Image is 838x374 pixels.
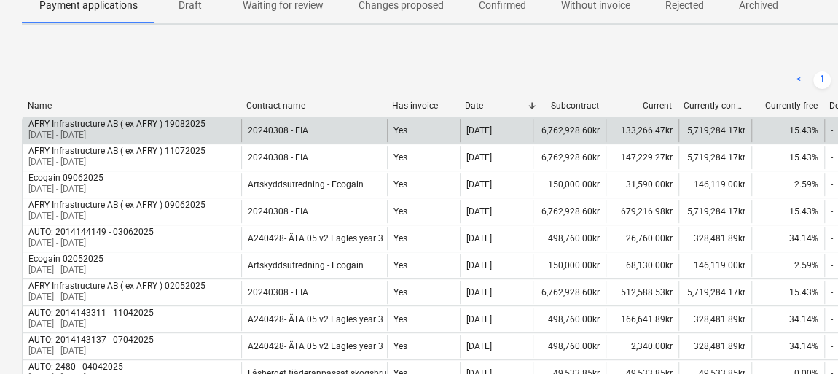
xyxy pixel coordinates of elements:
div: 150,000.00kr [533,173,606,196]
div: [DATE] [466,152,492,163]
div: 5,719,284.17kr [678,200,751,223]
div: 20240308 - EIA [248,125,308,136]
div: 328,481.89kr [678,227,751,250]
span: 15.43% [789,125,818,136]
div: A240428- ÄTA 05 v2 Eagles year 3 [248,233,383,244]
div: 146,119.00kr [678,254,751,277]
div: Currently free [756,101,818,111]
span: 2.59% [794,260,818,270]
div: Currently confirmed total [684,101,745,111]
div: 6,762,928.60kr [533,281,606,304]
div: 6,762,928.60kr [533,146,606,169]
div: 498,760.00kr [533,335,606,358]
div: 328,481.89kr [678,335,751,358]
div: 512,588.53kr [606,281,678,304]
a: Page 1 is your current page [813,71,831,89]
div: [DATE] [466,287,492,297]
div: Ecogain 02052025 [28,254,103,264]
div: [DATE] [466,260,492,270]
div: Yes [387,173,460,196]
div: Current [611,101,672,111]
div: Yes [387,308,460,331]
div: 20240308 - EIA [248,152,308,163]
a: Previous page [790,71,807,89]
div: Yes [387,281,460,304]
div: - [831,260,833,270]
div: - [831,233,833,244]
div: AUTO: 2014144149 - 03062025 [28,227,154,237]
p: [DATE] - [DATE] [28,318,154,330]
iframe: Chat Widget [765,304,838,374]
div: AUTO: 2014143137 - 07042025 [28,335,154,345]
div: 5,719,284.17kr [678,119,751,142]
span: 2.59% [794,179,818,190]
div: AFRY Infrastructure AB ( ex AFRY ) 02052025 [28,281,205,291]
p: [DATE] - [DATE] [28,264,103,276]
div: Yes [387,254,460,277]
div: [DATE] [466,125,492,136]
div: Subcontract [538,101,599,111]
div: Artskyddsutredning - Ecogain [248,179,364,190]
div: 5,719,284.17kr [678,146,751,169]
div: Name [28,101,235,111]
div: - [831,206,833,217]
div: - [831,179,833,190]
div: 31,590.00kr [606,173,678,196]
p: [DATE] - [DATE] [28,237,154,249]
p: [DATE] - [DATE] [28,129,205,141]
div: A240428- ÄTA 05 v2 Eagles year 3 [248,314,383,324]
p: [DATE] - [DATE] [28,345,154,357]
div: 150,000.00kr [533,254,606,277]
div: [DATE] [466,314,492,324]
div: 498,760.00kr [533,227,606,250]
div: Artskyddsutredning - Ecogain [248,260,364,270]
div: - [831,125,833,136]
div: Chatt-widget [765,304,838,374]
p: [DATE] - [DATE] [28,210,205,222]
div: - [831,287,833,297]
span: 15.43% [789,287,818,297]
div: 5,719,284.17kr [678,281,751,304]
div: 166,641.89kr [606,308,678,331]
div: 26,760.00kr [606,227,678,250]
div: 2,340.00kr [606,335,678,358]
div: AFRY Infrastructure AB ( ex AFRY ) 19082025 [28,119,205,129]
div: 146,119.00kr [678,173,751,196]
p: [DATE] - [DATE] [28,183,103,195]
div: 6,762,928.60kr [533,200,606,223]
span: 34.14% [789,233,818,244]
div: Yes [387,335,460,358]
div: 68,130.00kr [606,254,678,277]
div: Has invoice [392,101,453,111]
div: - [831,152,833,163]
div: Date [465,101,526,111]
div: AFRY Infrastructure AB ( ex AFRY ) 09062025 [28,200,205,210]
div: [DATE] [466,179,492,190]
div: 147,229.27kr [606,146,678,169]
div: Yes [387,146,460,169]
div: [DATE] [466,206,492,217]
span: 15.43% [789,152,818,163]
div: 679,216.98kr [606,200,678,223]
div: Yes [387,119,460,142]
div: Ecogain 09062025 [28,173,103,183]
div: Yes [387,227,460,250]
p: [DATE] - [DATE] [28,291,205,303]
div: 20240308 - EIA [248,206,308,217]
div: 133,266.47kr [606,119,678,142]
p: [DATE] - [DATE] [28,156,205,168]
div: A240428- ÄTA 05 v2 Eagles year 3 [248,341,383,351]
div: 20240308 - EIA [248,287,308,297]
div: AUTO: 2014143311 - 11042025 [28,308,154,318]
div: 328,481.89kr [678,308,751,331]
div: [DATE] [466,233,492,244]
div: 498,760.00kr [533,308,606,331]
div: AFRY Infrastructure AB ( ex AFRY ) 11072025 [28,146,205,156]
div: 6,762,928.60kr [533,119,606,142]
div: Contract name [246,101,380,111]
div: [DATE] [466,341,492,351]
div: Yes [387,200,460,223]
span: 15.43% [789,206,818,217]
div: AUTO: 2480 - 04042025 [28,362,123,372]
